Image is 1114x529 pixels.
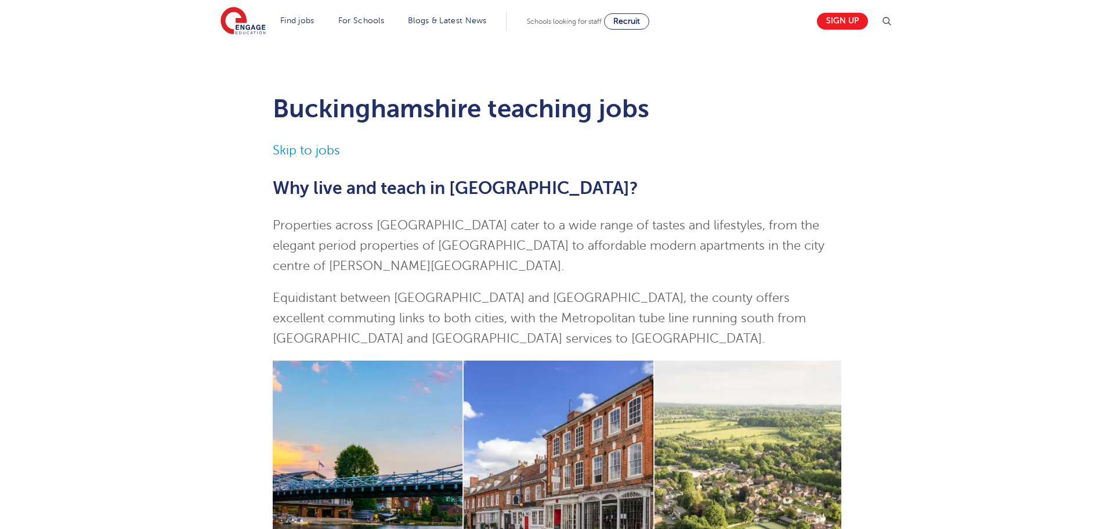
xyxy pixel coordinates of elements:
[408,16,487,25] a: Blogs & Latest News
[338,16,384,25] a: For Schools
[273,178,638,198] span: Why live and teach in [GEOGRAPHIC_DATA]?
[273,218,824,273] span: Properties across [GEOGRAPHIC_DATA] cater to a wide range of tastes and lifestyles, from the eleg...
[273,94,842,123] h1: Buckinghamshire teaching jobs
[220,7,266,36] img: Engage Education
[273,291,806,346] span: Equidistant between [GEOGRAPHIC_DATA] and [GEOGRAPHIC_DATA], the county offers excellent commutin...
[613,17,640,26] span: Recruit
[280,16,314,25] a: Find jobs
[604,13,649,30] a: Recruit
[817,13,868,30] a: Sign up
[527,17,602,26] span: Schools looking for staff
[273,143,340,157] a: Skip to jobs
